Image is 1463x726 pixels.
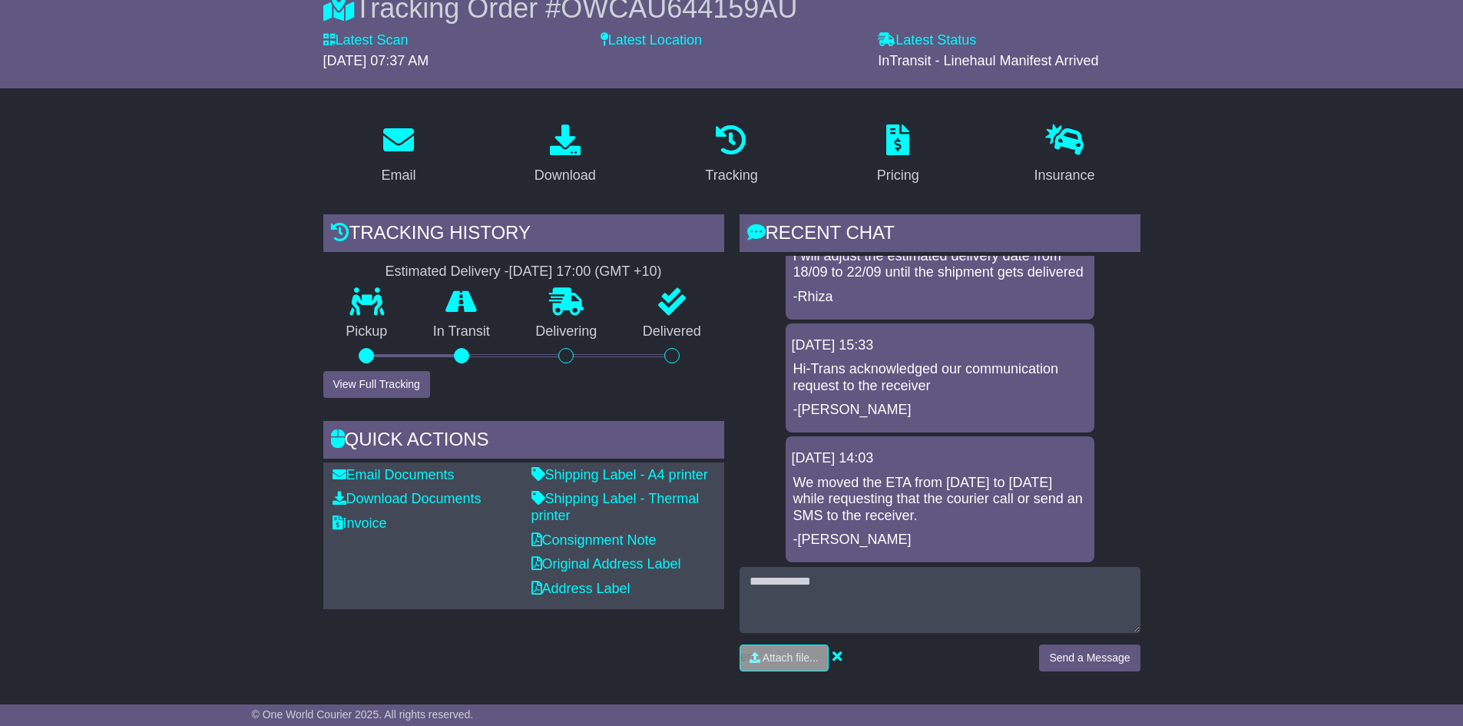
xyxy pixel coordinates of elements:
[323,32,409,49] label: Latest Scan
[323,371,430,398] button: View Full Tracking
[878,53,1098,68] span: InTransit - Linehaul Manifest Arrived
[793,475,1087,525] p: We moved the ETA from [DATE] to [DATE] while requesting that the courier call or send an SMS to t...
[877,165,919,186] div: Pricing
[1034,165,1095,186] div: Insurance
[323,214,724,256] div: Tracking history
[793,289,1087,306] p: -Rhiza
[1024,119,1105,191] a: Insurance
[333,491,482,506] a: Download Documents
[793,402,1087,419] p: -[PERSON_NAME]
[1039,645,1140,671] button: Send a Message
[793,361,1087,394] p: Hi-Trans acknowledged our communication request to the receiver
[531,467,708,482] a: Shipping Label - A4 printer
[793,532,1087,549] p: -[PERSON_NAME]
[410,323,513,340] p: In Transit
[323,323,411,340] p: Pickup
[620,323,724,340] p: Delivered
[323,53,429,68] span: [DATE] 07:37 AM
[867,119,929,191] a: Pricing
[531,581,631,596] a: Address Label
[333,515,387,531] a: Invoice
[531,556,681,572] a: Original Address Label
[531,532,657,548] a: Consignment Note
[381,165,415,186] div: Email
[323,421,724,462] div: Quick Actions
[878,32,976,49] label: Latest Status
[792,337,1088,354] div: [DATE] 15:33
[525,119,606,191] a: Download
[513,323,621,340] p: Delivering
[705,165,757,186] div: Tracking
[740,214,1140,256] div: RECENT CHAT
[252,708,474,721] span: © One World Courier 2025. All rights reserved.
[792,450,1088,467] div: [DATE] 14:03
[509,264,662,280] div: [DATE] 17:00 (GMT +10)
[535,165,596,186] div: Download
[371,119,425,191] a: Email
[793,248,1087,281] p: I will adjust the estimated delivery date from 18/09 to 22/09 until the shipment gets delivered
[695,119,767,191] a: Tracking
[323,264,724,280] div: Estimated Delivery -
[333,467,455,482] a: Email Documents
[531,491,700,523] a: Shipping Label - Thermal printer
[601,32,702,49] label: Latest Location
